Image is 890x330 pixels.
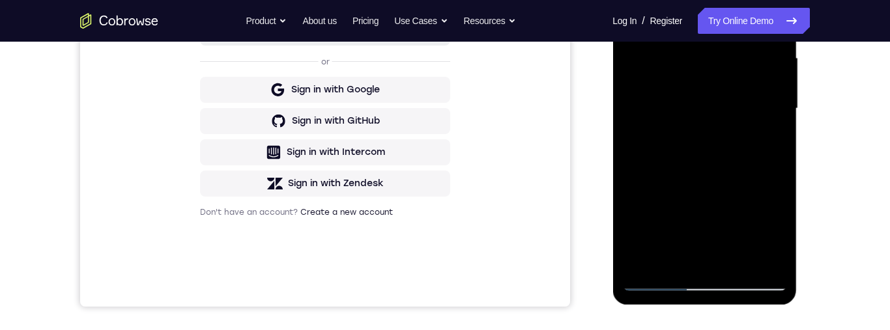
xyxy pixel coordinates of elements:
button: Resources [464,8,517,34]
span: / [642,13,644,29]
button: Product [246,8,287,34]
button: Sign in with GitHub [120,238,370,264]
button: Sign in with Intercom [120,269,370,295]
p: or [238,186,252,197]
div: Sign in with Zendesk [208,307,304,320]
button: Sign in [120,149,370,175]
h1: Sign in to your account [120,89,370,107]
a: Log In [612,8,637,34]
button: Sign in with Zendesk [120,300,370,326]
input: Enter your email [128,124,362,137]
a: Register [650,8,682,34]
a: Pricing [352,8,379,34]
div: Sign in with Google [211,213,300,226]
a: About us [302,8,336,34]
a: Go to the home page [80,13,158,29]
button: Sign in with Google [120,206,370,232]
a: Try Online Demo [698,8,810,34]
button: Use Cases [394,8,448,34]
div: Sign in with Intercom [207,275,305,288]
div: Sign in with GitHub [212,244,300,257]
